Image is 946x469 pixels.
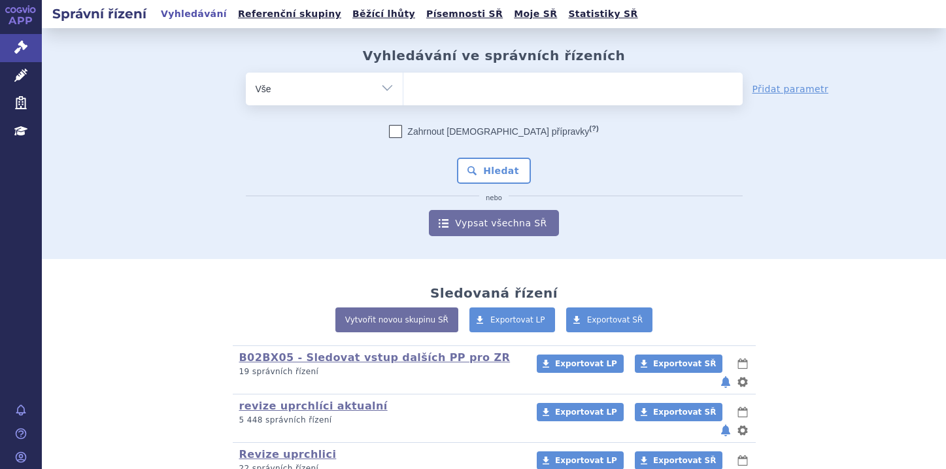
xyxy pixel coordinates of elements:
[564,5,641,23] a: Statistiky SŘ
[555,456,617,465] span: Exportovat LP
[42,5,157,23] h2: Správní řízení
[490,315,545,324] span: Exportovat LP
[719,374,732,390] button: notifikace
[479,194,509,202] i: nebo
[469,307,555,332] a: Exportovat LP
[736,453,749,468] button: lhůty
[239,351,511,364] a: B02BX05 - Sledovat vstup dalších PP pro ZR
[566,307,653,332] a: Exportovat SŘ
[239,448,337,460] a: Revize uprchlici
[510,5,561,23] a: Moje SŘ
[719,423,732,438] button: notifikace
[335,307,458,332] a: Vytvořit novou skupinu SŘ
[635,355,722,373] a: Exportovat SŘ
[653,408,716,417] span: Exportovat SŘ
[363,48,626,63] h2: Vyhledávání ve správních řízeních
[635,403,722,421] a: Exportovat SŘ
[537,355,624,373] a: Exportovat LP
[653,456,716,465] span: Exportovat SŘ
[653,359,716,368] span: Exportovat SŘ
[239,415,520,426] p: 5 448 správních řízení
[555,408,617,417] span: Exportovat LP
[736,423,749,438] button: nastavení
[239,366,520,377] p: 19 správních řízení
[587,315,643,324] span: Exportovat SŘ
[589,124,598,133] abbr: (?)
[752,82,829,96] a: Přidat parametr
[555,359,617,368] span: Exportovat LP
[430,285,558,301] h2: Sledovaná řízení
[422,5,507,23] a: Písemnosti SŘ
[429,210,558,236] a: Vypsat všechna SŘ
[736,404,749,420] button: lhůty
[537,403,624,421] a: Exportovat LP
[457,158,531,184] button: Hledat
[389,125,598,138] label: Zahrnout [DEMOGRAPHIC_DATA] přípravky
[239,400,388,412] a: revize uprchlíci aktualní
[736,356,749,372] button: lhůty
[157,5,231,23] a: Vyhledávání
[348,5,419,23] a: Běžící lhůty
[736,374,749,390] button: nastavení
[234,5,345,23] a: Referenční skupiny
